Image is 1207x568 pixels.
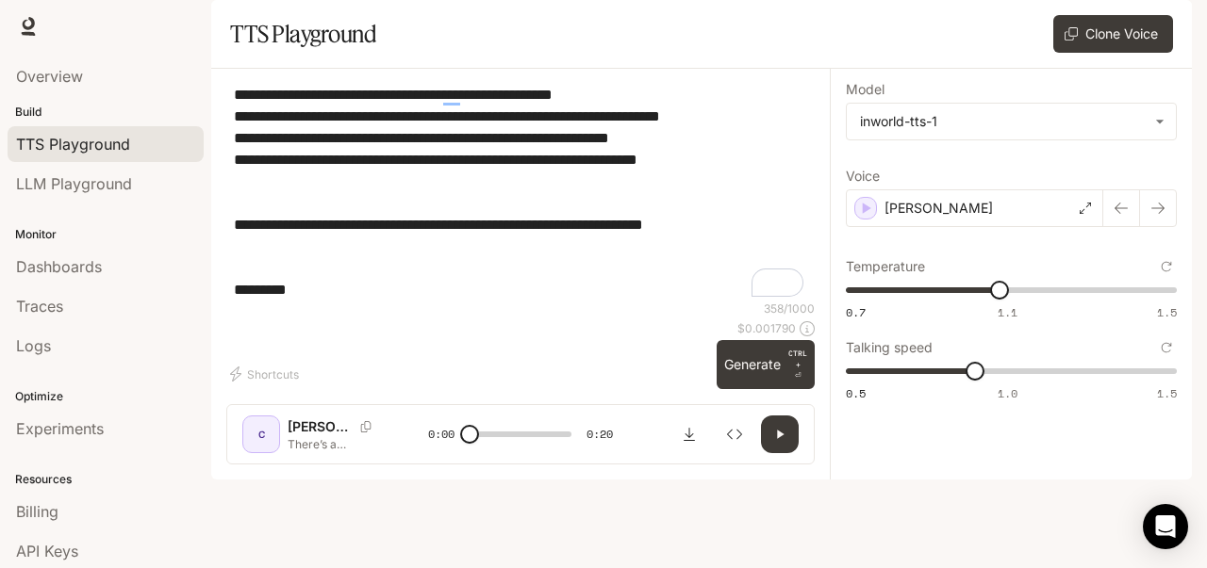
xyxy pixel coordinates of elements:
span: 1.5 [1157,385,1177,401]
button: Copy Voice ID [353,421,379,432]
textarea: To enrich screen reader interactions, please activate Accessibility in Grammarly extension settings [234,84,807,300]
button: Reset to default [1156,256,1177,277]
p: [PERSON_NAME] [288,417,353,436]
button: Download audio [670,415,708,453]
span: 0:00 [428,425,455,444]
span: 0.5 [846,385,866,401]
button: Clone Voice [1053,15,1173,53]
h1: TTS Playground [230,15,376,53]
p: Voice [846,170,880,183]
button: Reset to default [1156,337,1177,358]
p: Temperature [846,260,925,273]
span: 0:20 [587,425,613,444]
div: inworld-tts-1 [860,112,1146,131]
div: inworld-tts-1 [847,104,1176,139]
div: Open Intercom Messenger [1143,504,1188,549]
span: 0.7 [846,304,866,320]
p: CTRL + [788,348,807,370]
span: 1.5 [1157,304,1177,320]
p: Model [846,83,885,96]
p: ⏎ [788,348,807,381]
button: GenerateCTRL +⏎ [717,340,815,389]
span: 1.1 [998,304,1017,320]
button: Inspect [716,415,753,453]
div: C [246,419,276,449]
p: Talking speed [846,341,933,354]
p: [PERSON_NAME] [885,199,993,218]
p: There’s a psychology trick your mind can’t resist — it’s called the Zeigarnik Effect. Your brain ... [288,436,383,452]
span: 1.0 [998,385,1017,401]
button: Shortcuts [226,359,306,389]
